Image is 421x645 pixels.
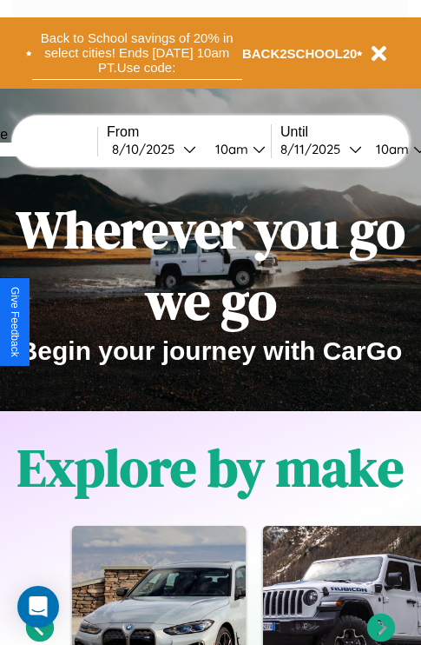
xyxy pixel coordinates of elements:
[367,141,413,157] div: 10am
[280,141,349,157] div: 8 / 11 / 2025
[17,432,404,503] h1: Explore by make
[242,46,358,61] b: BACK2SCHOOL20
[107,140,201,158] button: 8/10/2025
[107,124,271,140] label: From
[17,586,59,628] div: Open Intercom Messenger
[112,141,183,157] div: 8 / 10 / 2025
[207,141,253,157] div: 10am
[9,287,21,357] div: Give Feedback
[201,140,271,158] button: 10am
[32,26,242,80] button: Back to School savings of 20% in select cities! Ends [DATE] 10am PT.Use code:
